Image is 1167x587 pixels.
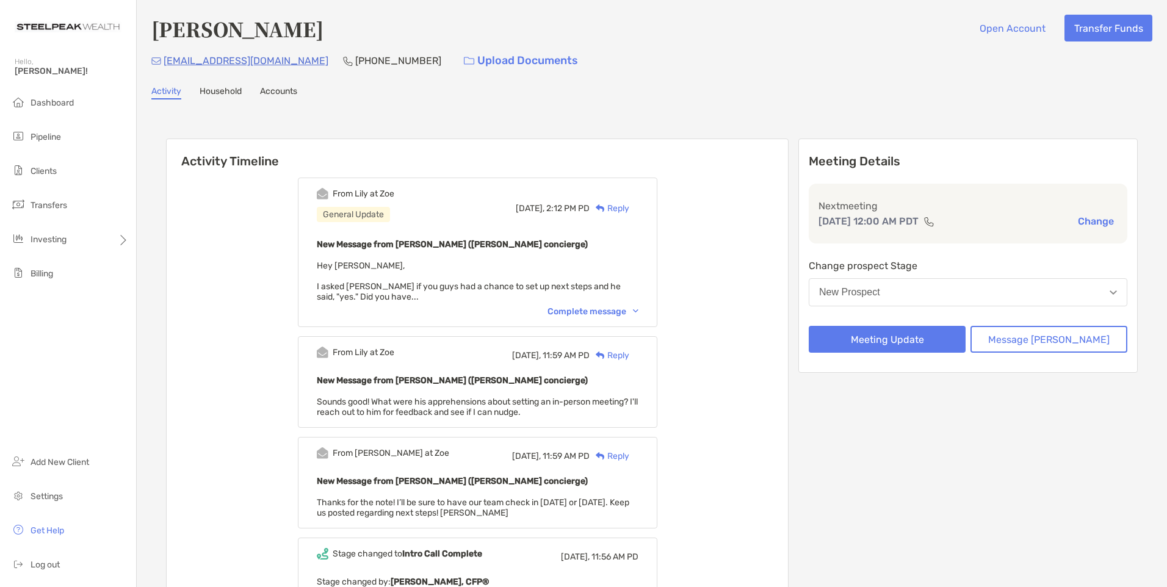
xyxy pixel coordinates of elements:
b: New Message from [PERSON_NAME] ([PERSON_NAME] concierge) [317,375,588,386]
div: Complete message [547,306,638,317]
img: Event icon [317,188,328,200]
span: Investing [31,234,67,245]
b: Intro Call Complete [402,549,482,559]
span: [DATE], [512,451,541,461]
span: Add New Client [31,457,89,467]
button: Transfer Funds [1064,15,1152,41]
img: dashboard icon [11,95,26,109]
span: Hey [PERSON_NAME], I asked [PERSON_NAME] if you guys had a chance to set up next steps and he sai... [317,261,621,302]
a: Activity [151,86,181,99]
img: Zoe Logo [15,5,121,49]
div: Reply [590,202,629,215]
b: [PERSON_NAME], CFP® [391,577,489,587]
img: Event icon [317,347,328,358]
div: New Prospect [819,287,880,298]
a: Household [200,86,242,99]
div: Reply [590,450,629,463]
button: New Prospect [809,278,1127,306]
img: logout icon [11,556,26,571]
div: From Lily at Zoe [333,189,394,199]
b: New Message from [PERSON_NAME] ([PERSON_NAME] concierge) [317,239,588,250]
span: Transfers [31,200,67,211]
img: Event icon [317,447,328,459]
span: 11:56 AM PD [591,552,638,562]
p: Change prospect Stage [809,258,1127,273]
img: Reply icon [596,452,605,460]
p: [PHONE_NUMBER] [355,53,441,68]
div: From Lily at Zoe [333,347,394,358]
img: settings icon [11,488,26,503]
h4: [PERSON_NAME] [151,15,323,43]
img: button icon [464,57,474,65]
button: Change [1074,215,1118,228]
span: 2:12 PM PD [546,203,590,214]
span: Sounds good! What were his apprehensions about setting an in-person meeting? I'll reach out to hi... [317,397,638,417]
span: Dashboard [31,98,74,108]
img: clients icon [11,163,26,178]
img: get-help icon [11,522,26,537]
img: Reply icon [596,204,605,212]
b: New Message from [PERSON_NAME] ([PERSON_NAME] concierge) [317,476,588,486]
img: Email Icon [151,57,161,65]
span: [PERSON_NAME]! [15,66,129,76]
img: Phone Icon [343,56,353,66]
span: Get Help [31,525,64,536]
span: Pipeline [31,132,61,142]
img: Event icon [317,548,328,560]
button: Message [PERSON_NAME] [970,326,1127,353]
span: Thanks for the note! I’ll be sure to have our team check in [DATE] or [DATE]. Keep us posted rega... [317,497,629,518]
img: communication type [923,217,934,226]
a: Upload Documents [456,48,586,74]
img: Reply icon [596,351,605,359]
img: Open dropdown arrow [1110,290,1117,295]
img: add_new_client icon [11,454,26,469]
span: 11:59 AM PD [543,451,590,461]
button: Open Account [970,15,1055,41]
span: [DATE], [516,203,544,214]
div: Reply [590,349,629,362]
div: Stage changed to [333,549,482,559]
div: General Update [317,207,390,222]
span: [DATE], [512,350,541,361]
span: Billing [31,268,53,279]
img: transfers icon [11,197,26,212]
h6: Activity Timeline [167,139,788,168]
span: Settings [31,491,63,502]
div: From [PERSON_NAME] at Zoe [333,448,449,458]
img: investing icon [11,231,26,246]
p: [DATE] 12:00 AM PDT [818,214,919,229]
a: Accounts [260,86,297,99]
img: billing icon [11,265,26,280]
p: Next meeting [818,198,1118,214]
span: [DATE], [561,552,590,562]
p: Meeting Details [809,154,1127,169]
button: Meeting Update [809,326,966,353]
p: [EMAIL_ADDRESS][DOMAIN_NAME] [164,53,328,68]
span: 11:59 AM PD [543,350,590,361]
img: pipeline icon [11,129,26,143]
img: Chevron icon [633,309,638,313]
span: Clients [31,166,57,176]
span: Log out [31,560,60,570]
